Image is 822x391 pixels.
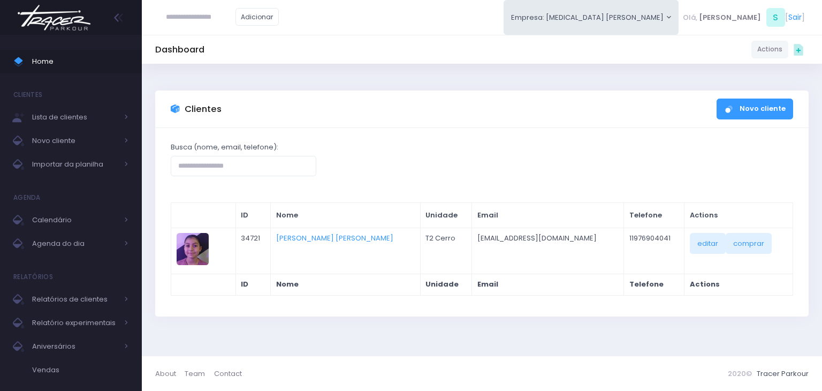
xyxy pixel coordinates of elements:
[235,8,279,26] a: Adicionar
[155,363,185,384] a: About
[717,99,793,119] a: Novo cliente
[684,274,793,295] th: Actions
[276,233,393,243] a: [PERSON_NAME] [PERSON_NAME]
[690,233,726,253] a: editar
[471,274,623,295] th: Email
[471,228,623,274] td: [EMAIL_ADDRESS][DOMAIN_NAME]
[757,369,809,379] a: Tracer Parkour
[171,142,278,153] label: Busca (nome, email, telefone):
[32,55,128,69] span: Home
[214,363,242,384] a: Contact
[623,203,684,228] th: Telefone
[185,104,222,115] h3: Clientes
[726,233,772,253] a: comprar
[32,213,118,227] span: Calendário
[788,12,802,23] a: Sair
[420,203,471,228] th: Unidade
[623,228,684,274] td: 11976904041
[32,340,118,354] span: Aniversários
[420,228,471,274] td: T2 Cerro
[683,12,697,23] span: Olá,
[471,203,623,228] th: Email
[420,274,471,295] th: Unidade
[699,12,761,23] span: [PERSON_NAME]
[271,274,420,295] th: Nome
[13,84,42,106] h4: Clientes
[235,203,271,228] th: ID
[751,41,788,58] a: Actions
[679,5,809,29] div: [ ]
[32,134,118,148] span: Novo cliente
[32,157,118,171] span: Importar da planilha
[728,369,752,379] span: 2020©
[32,237,118,251] span: Agenda do dia
[32,363,128,377] span: Vendas
[235,274,271,295] th: ID
[13,266,53,288] h4: Relatórios
[684,203,793,228] th: Actions
[155,44,204,55] h5: Dashboard
[13,187,41,208] h4: Agenda
[235,228,271,274] td: 34721
[271,203,420,228] th: Nome
[32,110,118,124] span: Lista de clientes
[766,8,785,27] span: S
[32,316,118,330] span: Relatório experimentais
[623,274,684,295] th: Telefone
[32,292,118,306] span: Relatórios de clientes
[185,363,214,384] a: Team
